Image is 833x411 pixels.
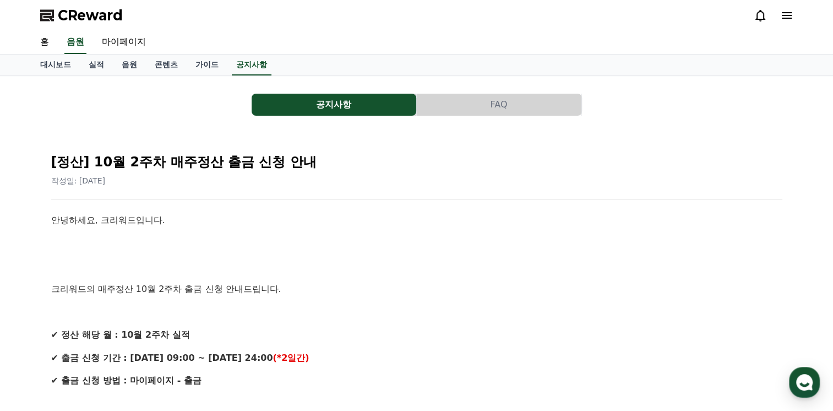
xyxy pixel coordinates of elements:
span: CReward [58,7,123,24]
strong: ✔ 정산 해당 월 : 10월 2주차 실적 [51,329,190,340]
a: 마이페이지 [93,31,155,54]
a: 음원 [113,55,146,75]
a: 실적 [80,55,113,75]
span: 홈 [35,336,41,345]
p: 안녕하세요, 크리워드입니다. [51,213,782,228]
a: 가이드 [187,55,227,75]
p: 크리워드의 매주정산 10월 2주차 출금 신청 안내드립니다. [51,282,782,296]
button: FAQ [417,94,581,116]
a: 홈 [31,31,58,54]
a: 대시보드 [31,55,80,75]
a: 콘텐츠 [146,55,187,75]
strong: ✔ 출금 신청 기간 : [DATE] 09:00 ~ [DATE] 24:00 [51,353,273,363]
span: 작성일: [DATE] [51,176,106,185]
h2: [정산] 10월 2주차 매주정산 출금 신청 안내 [51,153,782,171]
a: 홈 [3,320,73,347]
a: 설정 [142,320,211,347]
button: 공지사항 [252,94,416,116]
span: 설정 [170,336,183,345]
a: 대화 [73,320,142,347]
a: 공지사항 [232,55,271,75]
a: 공지사항 [252,94,417,116]
strong: (*2일간) [273,353,309,363]
a: CReward [40,7,123,24]
span: 대화 [101,337,114,345]
strong: ✔ 출금 신청 방법 : 마이페이지 - 출금 [51,375,202,386]
a: 음원 [64,31,86,54]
